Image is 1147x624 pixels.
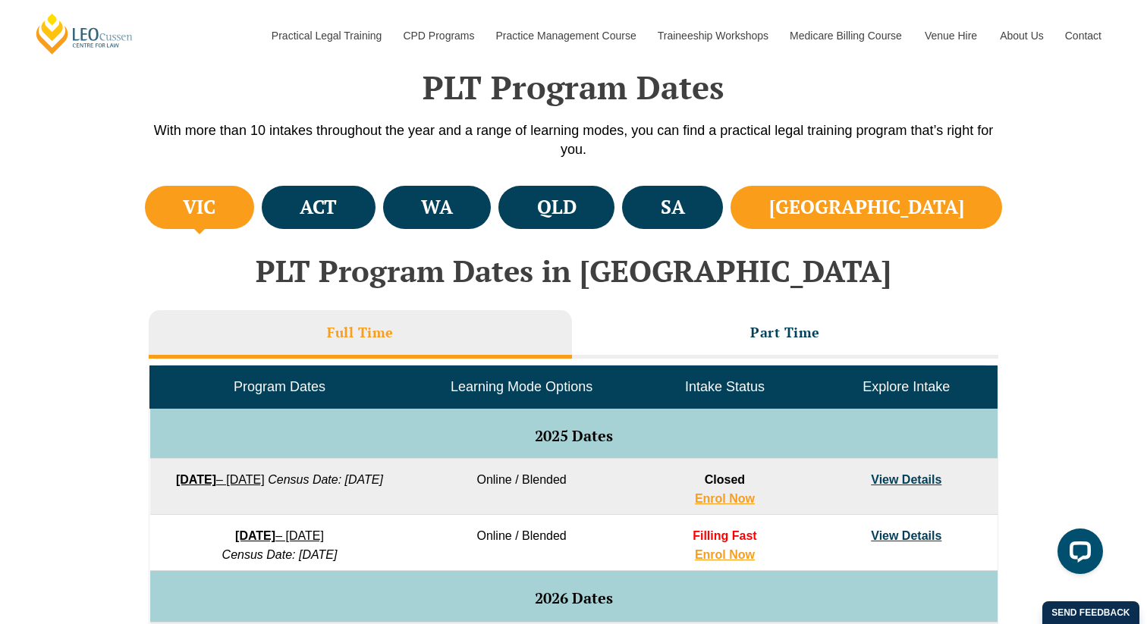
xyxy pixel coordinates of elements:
a: [DATE]– [DATE] [235,529,324,542]
span: Closed [705,473,745,486]
a: Practical Legal Training [260,3,392,68]
a: Practice Management Course [485,3,646,68]
span: Program Dates [234,379,325,394]
span: Explore Intake [863,379,950,394]
a: Venue Hire [913,3,988,68]
strong: [DATE] [176,473,216,486]
iframe: LiveChat chat widget [1045,522,1109,586]
h4: [GEOGRAPHIC_DATA] [769,195,964,220]
span: Filling Fast [693,529,756,542]
strong: [DATE] [235,529,275,542]
h4: WA [421,195,453,220]
a: [DATE]– [DATE] [176,473,265,486]
a: Contact [1054,3,1113,68]
span: Learning Mode Options [451,379,592,394]
a: Enrol Now [695,548,755,561]
td: Online / Blended [409,459,633,515]
a: Enrol Now [695,492,755,505]
a: CPD Programs [391,3,484,68]
span: Intake Status [685,379,765,394]
em: Census Date: [DATE] [222,548,338,561]
h4: VIC [183,195,215,220]
h3: Full Time [327,324,394,341]
h2: PLT Program Dates [141,68,1006,106]
a: View Details [871,529,941,542]
a: Medicare Billing Course [778,3,913,68]
span: 2025 Dates [535,425,613,446]
a: View Details [871,473,941,486]
p: With more than 10 intakes throughout the year and a range of learning modes, you can find a pract... [141,121,1006,159]
em: Census Date: [DATE] [268,473,383,486]
h4: ACT [300,195,337,220]
h2: PLT Program Dates in [GEOGRAPHIC_DATA] [141,254,1006,287]
a: [PERSON_NAME] Centre for Law [34,12,135,55]
a: Traineeship Workshops [646,3,778,68]
h4: QLD [537,195,577,220]
h3: Part Time [750,324,820,341]
span: 2026 Dates [535,588,613,608]
a: About Us [988,3,1054,68]
td: Online / Blended [409,515,633,571]
h4: SA [661,195,685,220]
